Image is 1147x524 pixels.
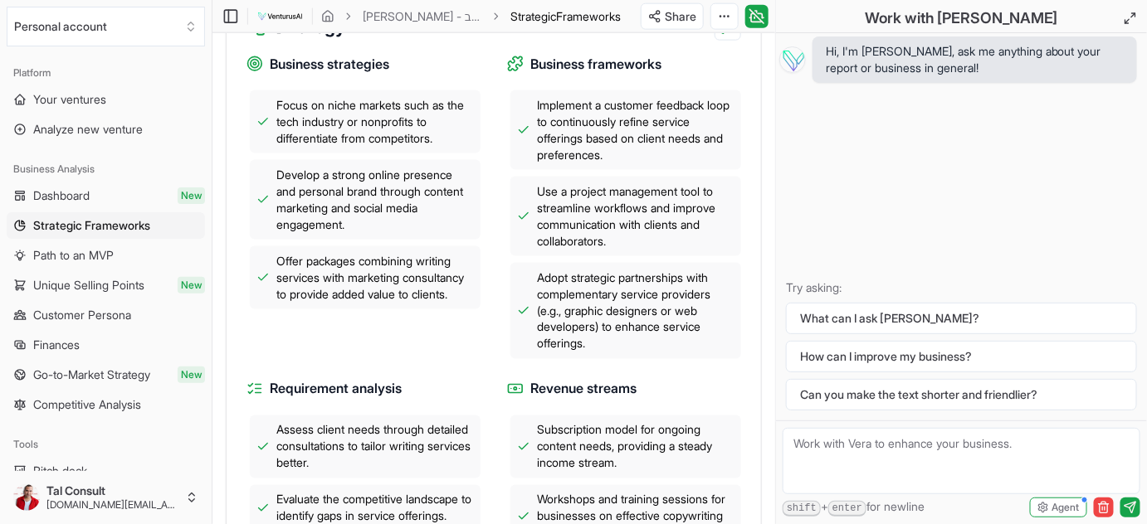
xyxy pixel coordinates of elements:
[46,483,178,498] span: Tal Consult
[178,187,205,204] span: New
[786,379,1137,410] button: Can you make the text shorter and friendlier?
[7,156,205,182] div: Business Analysis
[779,46,806,73] img: Vera
[33,307,131,323] span: Customer Persona
[33,217,150,234] span: Strategic Frameworks
[7,478,205,517] button: Tal Consult[DOMAIN_NAME][EMAIL_ADDRESS][DOMAIN_NAME]
[786,341,1137,372] button: How can I improve my business?
[33,277,144,294] span: Unique Selling Points
[530,379,637,400] span: Revenue streams
[276,422,474,472] span: Assess client needs through detailed consultations to tailor writing services better.
[178,277,205,294] span: New
[7,242,205,269] a: Path to an MVP
[276,97,474,147] span: Focus on niche markets such as the tech industry or nonprofits to differentiate from competitors.
[270,54,389,75] span: Business strategies
[33,247,114,264] span: Path to an MVP
[826,43,1124,76] span: Hi, I'm [PERSON_NAME], ask me anything about your report or business in general!
[828,501,866,517] kbd: enter
[510,8,621,25] span: StrategicFrameworks
[7,431,205,458] div: Tools
[13,484,40,511] img: ACg8ocJ91fCQbmHcJRImjCXsNdqOVJMxEhpiZVO_YRXmp2-nOQSZ-i8=s96-c
[7,332,205,358] a: Finances
[865,7,1058,30] h2: Work with [PERSON_NAME]
[556,9,621,23] span: Frameworks
[33,396,141,413] span: Competitive Analysis
[537,422,735,472] span: Subscription model for ongoing content needs, providing a steady income stream.
[7,60,205,86] div: Platform
[7,458,205,484] a: Pitch deck
[321,8,621,25] nav: breadcrumb
[783,498,925,517] span: + for newline
[276,167,474,233] span: Develop a strong online presence and personal brand through content marketing and social media en...
[33,121,143,138] span: Analyze new venture
[786,279,1137,296] p: Try asking:
[7,391,205,418] a: Competitive Analysis
[537,269,735,352] span: Adopt strategic partnerships with complementary service providers (e.g., graphic designers or web...
[530,54,661,75] span: Business frameworks
[33,366,150,383] span: Go-to-Market Strategy
[786,303,1137,334] button: What can I ask [PERSON_NAME]?
[33,187,90,204] span: Dashboard
[7,182,205,209] a: DashboardNew
[537,97,735,163] span: Implement a customer feedback loop to continuously refine service offerings based on client needs...
[33,337,80,353] span: Finances
[270,379,402,400] span: Requirement analysis
[665,8,696,25] span: Share
[1030,497,1087,517] button: Agent
[276,253,474,303] span: Offer packages combining writing services with marketing consultancy to provide added value to cl...
[256,7,304,27] img: logo
[33,463,87,479] span: Pitch deck
[7,212,205,239] a: Strategic Frameworks
[7,7,205,46] button: Select an organization
[363,8,482,25] a: [PERSON_NAME] - קופירייטינג וקריאייטיב
[178,366,205,383] span: New
[641,3,704,30] button: Share
[783,501,821,517] kbd: shift
[7,361,205,388] a: Go-to-Market StrategyNew
[7,272,205,298] a: Unique Selling PointsNew
[537,183,735,250] span: Use a project management tool to streamline workflows and improve communication with clients and ...
[1052,501,1080,514] span: Agent
[33,91,106,108] span: Your ventures
[7,116,205,143] a: Analyze new venture
[7,302,205,328] a: Customer Persona
[46,498,178,512] span: [DOMAIN_NAME][EMAIL_ADDRESS][DOMAIN_NAME]
[7,86,205,113] a: Your ventures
